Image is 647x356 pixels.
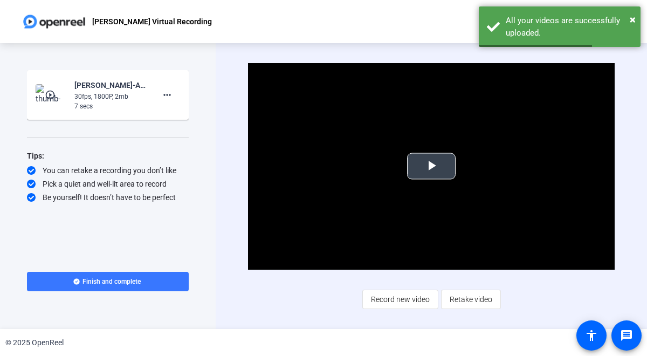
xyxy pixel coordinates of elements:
p: [PERSON_NAME] Virtual Recording [92,15,212,28]
span: Record new video [371,289,430,310]
button: Retake video [441,290,501,309]
button: Close [630,11,636,28]
div: Be yourself! It doesn’t have to be perfect [27,192,189,203]
div: Video Player [248,63,615,270]
span: × [630,13,636,26]
mat-icon: play_circle_outline [45,90,58,100]
div: Tips: [27,149,189,162]
div: 30fps, 1800P, 2mb [74,92,147,101]
button: Play Video [407,153,456,180]
span: Retake video [450,289,492,310]
button: Finish and complete [27,272,189,291]
span: Finish and complete [82,277,141,286]
div: [PERSON_NAME]-ANPL6325-[PERSON_NAME]-s Virtual Recording-1759440950264-screen [74,79,147,92]
div: You can retake a recording you don’t like [27,165,189,176]
div: © 2025 OpenReel [5,337,64,348]
div: 7 secs [74,101,147,111]
mat-icon: message [620,329,633,342]
img: OpenReel logo [22,11,87,32]
div: Pick a quiet and well-lit area to record [27,179,189,189]
button: Record new video [362,290,438,309]
mat-icon: accessibility [585,329,598,342]
mat-icon: more_horiz [161,88,174,101]
img: thumb-nail [36,84,67,106]
div: All your videos are successfully uploaded. [506,15,632,39]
